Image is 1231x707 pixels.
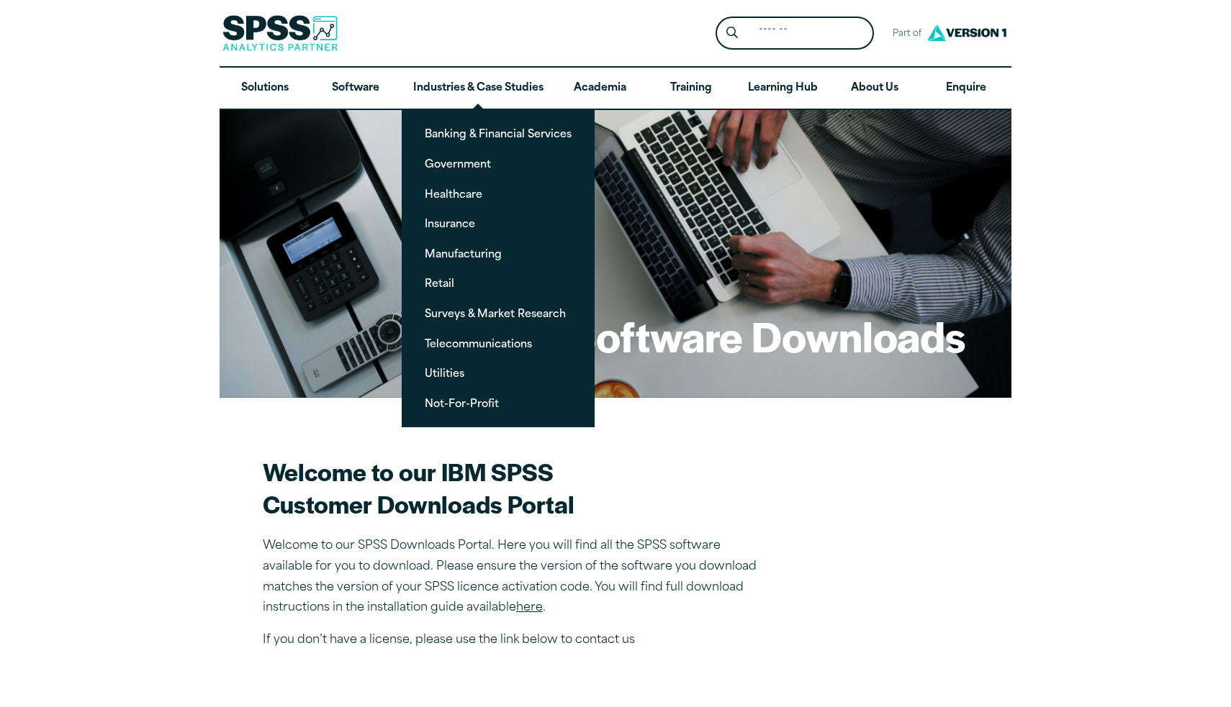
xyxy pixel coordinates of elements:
img: Version1 Logo [924,19,1010,46]
h1: Software Downloads [569,308,965,364]
a: Industries & Case Studies [402,68,555,109]
a: Solutions [220,68,310,109]
a: Government [413,150,583,177]
p: Welcome to our SPSS Downloads Portal. Here you will find all the SPSS software available for you ... [263,536,767,619]
a: About Us [829,68,920,109]
p: If you don’t have a license, please use the link below to contact us [263,630,767,651]
a: Surveys & Market Research [413,300,583,327]
form: Site Header Search Form [716,17,874,50]
a: Banking & Financial Services [413,120,583,147]
a: Enquire [921,68,1011,109]
nav: Desktop version of site main menu [220,68,1011,109]
a: Utilities [413,360,583,386]
a: Learning Hub [736,68,829,109]
a: Manufacturing [413,240,583,267]
ul: Industries & Case Studies [402,109,595,427]
a: Software [310,68,401,109]
a: Telecommunications [413,330,583,357]
h2: Welcome to our IBM SPSS Customer Downloads Portal [263,455,767,520]
span: Part of [885,24,924,45]
a: Healthcare [413,181,583,207]
a: here [516,602,543,614]
a: Retail [413,270,583,296]
a: Insurance [413,210,583,237]
img: SPSS Analytics Partner [222,15,338,51]
svg: Search magnifying glass icon [726,27,738,39]
button: Search magnifying glass icon [719,20,746,47]
a: Training [646,68,736,109]
a: Not-For-Profit [413,390,583,416]
a: Academia [555,68,646,109]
